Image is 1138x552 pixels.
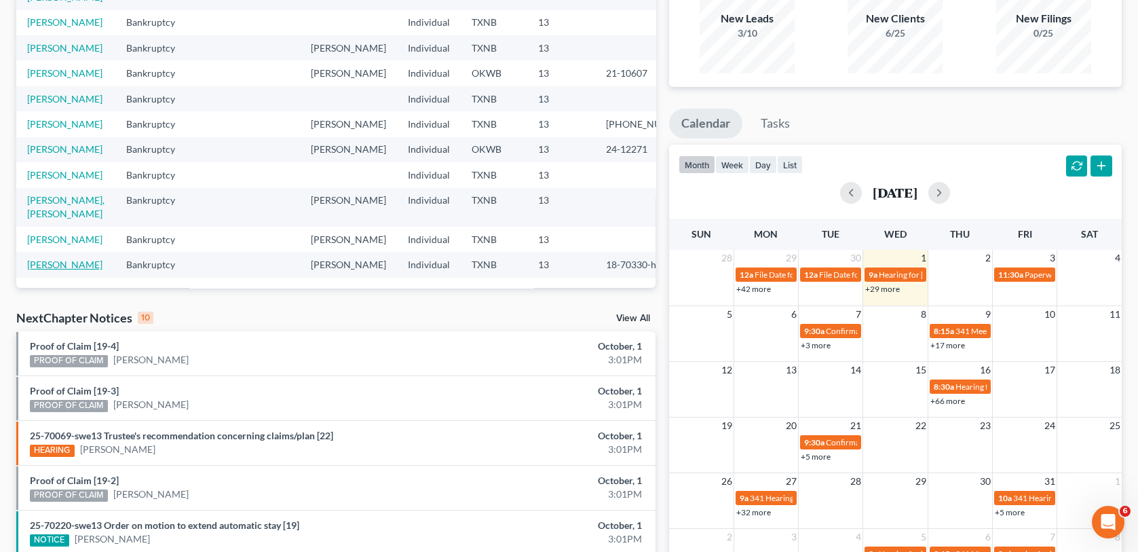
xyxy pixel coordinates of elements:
[750,493,943,503] span: 341 Hearing for [PERSON_NAME] & [PERSON_NAME]
[115,188,200,227] td: Bankruptcy
[447,519,642,532] div: October, 1
[996,26,1091,40] div: 0/25
[447,384,642,398] div: October, 1
[914,362,928,378] span: 15
[447,487,642,501] div: 3:01PM
[397,111,461,136] td: Individual
[461,227,527,252] td: TXNB
[996,11,1091,26] div: New Filings
[30,355,108,367] div: PROOF OF CLAIM
[30,534,69,547] div: NOTICE
[914,418,928,434] span: 22
[527,86,595,111] td: 13
[919,306,928,323] span: 8
[1092,506,1124,538] iframe: Intercom live chat
[979,473,992,490] span: 30
[16,310,153,326] div: NextChapter Notices
[720,473,734,490] span: 26
[461,10,527,35] td: TXNB
[397,227,461,252] td: Individual
[995,507,1025,517] a: +5 more
[30,340,119,352] a: Proof of Claim [19-4]
[27,143,102,155] a: [PERSON_NAME]
[397,252,461,277] td: Individual
[826,437,980,447] span: Confirmation hearing for [PERSON_NAME]
[749,155,777,174] button: day
[819,270,1000,280] span: File Date for [PERSON_NAME] & [PERSON_NAME]
[595,252,701,277] td: 18-70330-hdh-13
[1108,362,1122,378] span: 18
[115,10,200,35] td: Bankruptcy
[527,162,595,187] td: 13
[527,227,595,252] td: 13
[447,532,642,546] div: 3:01PM
[849,473,862,490] span: 28
[461,60,527,86] td: OKWB
[822,228,839,240] span: Tue
[461,111,527,136] td: TXNB
[397,137,461,162] td: Individual
[955,326,1078,336] span: 341 Meeting for [PERSON_NAME]
[1114,473,1122,490] span: 1
[595,60,701,86] td: 21-10607
[1108,418,1122,434] span: 25
[725,306,734,323] span: 5
[527,35,595,60] td: 13
[725,529,734,545] span: 2
[447,429,642,443] div: October, 1
[27,194,105,219] a: [PERSON_NAME], [PERSON_NAME]
[447,443,642,456] div: 3:01PM
[27,16,102,28] a: [PERSON_NAME]
[447,339,642,353] div: October, 1
[300,111,397,136] td: [PERSON_NAME]
[461,137,527,162] td: OKWB
[1081,228,1098,240] span: Sat
[138,312,153,324] div: 10
[30,475,119,486] a: Proof of Claim [19-2]
[790,529,798,545] span: 3
[461,252,527,277] td: TXNB
[720,362,734,378] span: 12
[919,529,928,545] span: 5
[736,284,771,294] a: +42 more
[784,250,798,266] span: 29
[113,487,189,501] a: [PERSON_NAME]
[914,473,928,490] span: 29
[527,10,595,35] td: 13
[849,250,862,266] span: 30
[1018,228,1032,240] span: Fri
[715,155,749,174] button: week
[115,111,200,136] td: Bankruptcy
[754,228,778,240] span: Mon
[461,35,527,60] td: TXNB
[1043,418,1057,434] span: 24
[30,519,299,531] a: 25-70220-swe13 Order on motion to extend automatic stay [19]
[1120,506,1131,517] span: 6
[865,284,900,294] a: +29 more
[115,162,200,187] td: Bankruptcy
[804,326,824,336] span: 9:30a
[849,362,862,378] span: 14
[669,109,742,139] a: Calendar
[1043,306,1057,323] span: 10
[848,26,943,40] div: 6/25
[801,340,831,350] a: +3 more
[27,118,102,130] a: [PERSON_NAME]
[934,382,954,392] span: 8:30a
[461,162,527,187] td: TXNB
[979,418,992,434] span: 23
[300,137,397,162] td: [PERSON_NAME]
[30,445,75,457] div: HEARING
[461,188,527,227] td: TXNB
[115,252,200,277] td: Bankruptcy
[854,529,862,545] span: 4
[777,155,803,174] button: list
[691,228,711,240] span: Sun
[30,490,108,502] div: PROOF OF CLAIM
[27,259,102,270] a: [PERSON_NAME]
[879,270,985,280] span: Hearing for [PERSON_NAME]
[1108,306,1122,323] span: 11
[1048,529,1057,545] span: 7
[848,11,943,26] div: New Clients
[113,353,189,367] a: [PERSON_NAME]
